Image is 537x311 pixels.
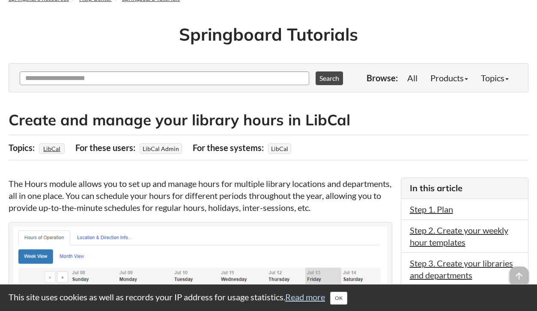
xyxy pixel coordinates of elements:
[9,110,528,130] h2: Create and manage your library hours in LibCal
[410,204,453,214] a: Step 1. Plan
[316,71,343,85] button: Search
[9,178,392,213] p: The Hours module allows you to set up and manage hours for multiple library locations and departm...
[474,69,515,86] a: Topics
[510,267,528,278] a: arrow_upward
[424,69,474,86] a: Products
[510,267,528,285] span: arrow_upward
[410,225,508,247] a: Step 2. Create your weekly hour templates
[15,22,522,46] h1: Springboard Tutorials
[401,69,424,86] a: All
[42,142,62,155] a: LibCal
[75,139,137,156] div: For these users:
[330,292,347,305] button: Close
[410,258,513,280] a: Step 3. Create your libraries and departments
[140,143,182,154] span: LibCal Admin
[9,139,37,156] div: Topics:
[193,139,266,156] div: For these systems:
[410,182,520,194] h3: In this article
[367,72,398,84] p: Browse:
[285,292,325,302] a: Read more
[268,143,291,154] span: LibCal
